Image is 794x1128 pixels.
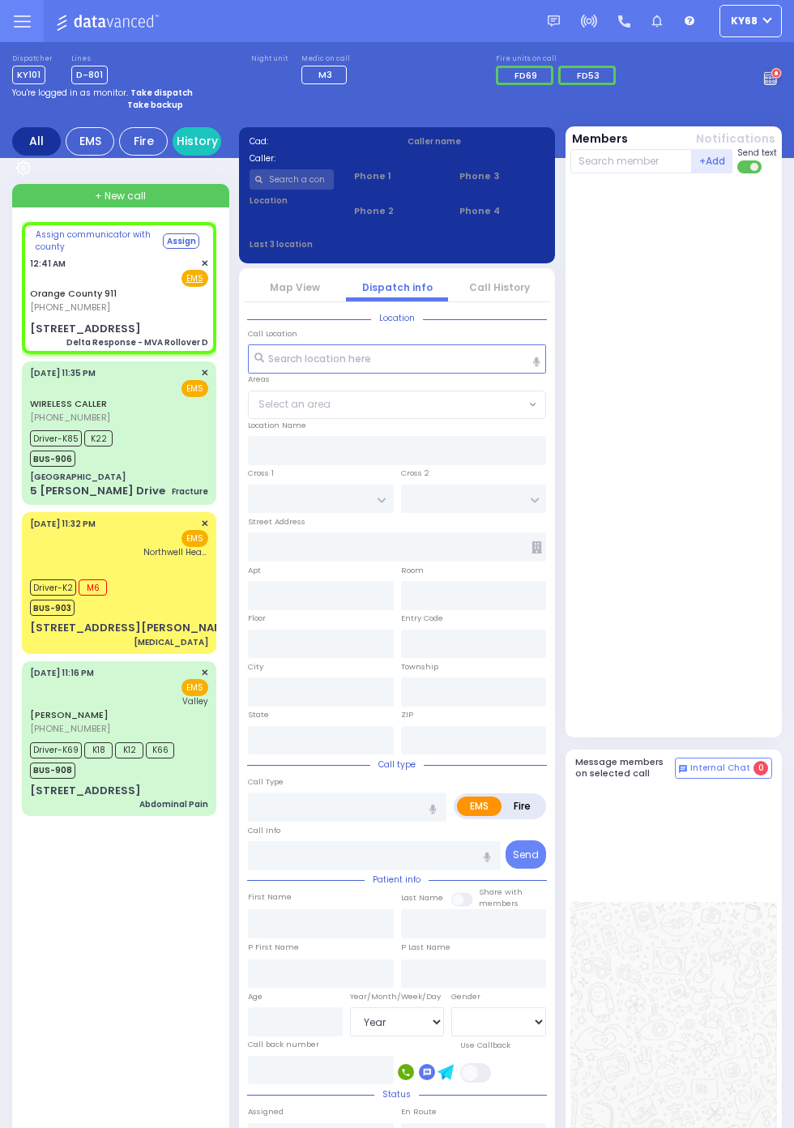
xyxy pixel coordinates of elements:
[248,468,274,479] label: Cross 1
[401,661,438,673] label: Township
[71,66,108,84] span: D-801
[172,485,208,498] div: Fracture
[401,1106,437,1117] label: En Route
[30,301,110,314] span: [PHONE_NUMBER]
[250,194,335,207] label: Location
[479,887,523,897] small: Share with
[248,516,305,528] label: Street Address
[182,695,208,707] span: Valley
[675,758,772,779] button: Internal Chat 0
[30,708,109,721] a: [PERSON_NAME]
[173,127,221,156] a: History
[251,54,288,64] label: Night unit
[531,541,542,553] span: Other building occupants
[66,336,208,348] div: Delta Response - MVA Rollover D
[577,69,600,82] span: FD53
[570,149,693,173] input: Search member
[737,159,763,175] label: Turn off text
[139,798,208,810] div: Abdominal Pain
[371,312,423,324] span: Location
[30,518,96,530] span: [DATE] 11:32 PM
[30,667,94,679] span: [DATE] 11:16 PM
[30,287,117,300] a: Orange County 911
[30,258,66,270] span: 12:41 AM
[248,613,266,624] label: Floor
[401,468,429,479] label: Cross 2
[30,367,96,379] span: [DATE] 11:35 PM
[181,679,208,696] span: EMS
[501,797,544,816] label: Fire
[84,742,113,758] span: K18
[318,68,332,81] span: M3
[496,54,621,64] label: Fire units on call
[354,169,439,183] span: Phone 1
[36,229,161,253] span: Assign communicator with county
[270,280,320,294] a: Map View
[201,517,208,531] span: ✕
[250,238,398,250] label: Last 3 location
[690,763,750,774] span: Internal Chat
[370,758,424,771] span: Call type
[362,280,433,294] a: Dispatch info
[163,233,199,249] button: Assign
[30,579,76,596] span: Driver-K2
[12,54,53,64] label: Dispatcher
[119,127,168,156] div: Fire
[506,840,546,869] button: Send
[374,1088,419,1100] span: Status
[12,127,61,156] div: All
[115,742,143,758] span: K12
[30,763,75,779] span: BUS-908
[248,420,306,431] label: Location Name
[30,397,107,410] a: WIRELESS CALLER
[248,709,269,720] label: State
[514,69,537,82] span: FD69
[719,5,782,37] button: ky68
[248,891,292,903] label: First Name
[248,991,263,1002] label: Age
[753,761,768,775] span: 0
[460,1040,510,1051] label: Use Callback
[248,942,299,953] label: P First Name
[575,757,676,778] h5: Message members on selected call
[30,600,75,616] span: BUS-903
[79,579,107,596] span: M6
[30,430,82,446] span: Driver-K85
[30,321,141,337] div: [STREET_ADDRESS]
[186,272,203,284] u: EMS
[248,374,270,385] label: Areas
[248,661,263,673] label: City
[30,722,110,735] span: [PHONE_NUMBER]
[731,14,758,28] span: ky68
[30,483,165,499] div: 5 [PERSON_NAME] Drive
[30,742,82,758] span: Driver-K69
[12,87,128,99] span: You're logged in as monitor.
[66,127,114,156] div: EMS
[401,565,424,576] label: Room
[737,147,777,159] span: Send text
[30,471,126,483] div: [GEOGRAPHIC_DATA]
[12,66,45,84] span: KY101
[201,666,208,680] span: ✕
[469,280,530,294] a: Call History
[248,825,280,836] label: Call Info
[134,636,208,648] div: [MEDICAL_DATA]
[56,11,164,32] img: Logo
[248,1106,284,1117] label: Assigned
[401,709,413,720] label: ZIP
[459,204,544,218] span: Phone 4
[30,783,141,799] div: [STREET_ADDRESS]
[71,54,108,64] label: Lines
[258,397,331,412] span: Select an area
[401,613,443,624] label: Entry Code
[127,99,183,111] strong: Take backup
[354,204,439,218] span: Phone 2
[30,411,110,424] span: [PHONE_NUMBER]
[350,991,445,1002] div: Year/Month/Week/Day
[401,942,450,953] label: P Last Name
[250,169,335,190] input: Search a contact
[248,565,261,576] label: Apt
[572,130,628,147] button: Members
[248,344,546,374] input: Search location here
[181,380,208,397] span: EMS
